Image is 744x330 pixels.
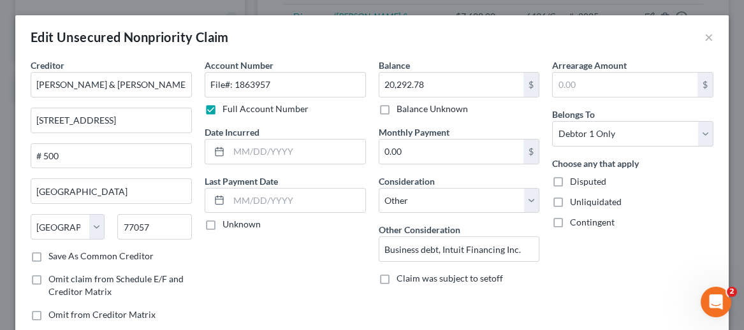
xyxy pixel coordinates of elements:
[31,72,192,97] input: Search creditor by name...
[379,59,410,72] label: Balance
[379,126,449,139] label: Monthly Payment
[379,223,460,236] label: Other Consideration
[552,157,639,170] label: Choose any that apply
[205,175,278,188] label: Last Payment Date
[523,73,539,97] div: $
[31,144,191,168] input: Apt, Suite, etc...
[31,60,64,71] span: Creditor
[205,126,259,139] label: Date Incurred
[229,140,365,164] input: MM/DD/YYYY
[48,309,156,320] span: Omit from Creditor Matrix
[397,103,468,115] label: Balance Unknown
[48,273,184,297] span: Omit claim from Schedule E/F and Creditor Matrix
[523,140,539,164] div: $
[397,273,503,283] span: Claim was subject to setoff
[379,73,524,97] input: 0.00
[570,196,622,207] span: Unliquidated
[31,28,229,46] div: Edit Unsecured Nonpriority Claim
[222,218,261,231] label: Unknown
[48,250,154,262] label: Save As Common Creditor
[570,176,606,187] span: Disputed
[205,72,366,97] input: --
[552,59,627,72] label: Arrearage Amount
[222,103,309,115] label: Full Account Number
[379,237,539,261] input: Specify...
[704,29,713,45] button: ×
[379,140,524,164] input: 0.00
[701,287,731,317] iframe: Intercom live chat
[31,108,191,133] input: Enter address...
[697,73,713,97] div: $
[229,189,365,213] input: MM/DD/YYYY
[31,179,191,203] input: Enter city...
[117,214,191,240] input: Enter zip...
[552,109,595,120] span: Belongs To
[379,175,435,188] label: Consideration
[570,217,615,227] span: Contingent
[205,59,274,72] label: Account Number
[727,287,737,297] span: 2
[553,73,697,97] input: 0.00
